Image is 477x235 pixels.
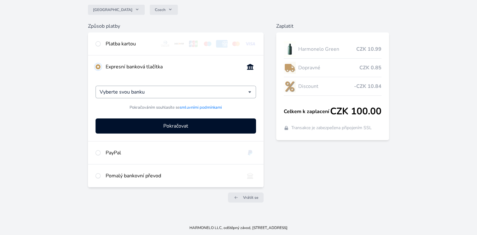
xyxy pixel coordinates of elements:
div: Vyberte svou banku [96,86,256,98]
img: delivery-lo.png [284,60,296,76]
span: Pokračovat [163,122,188,130]
div: Platba kartou [106,40,154,48]
a: smluvními podmínkami [180,105,222,110]
img: onlineBanking_CZ.svg [244,63,256,71]
img: visa.svg [244,40,256,48]
span: CZK 100.00 [330,106,381,117]
img: CLEAN_GREEN_se_stinem_x-lo.jpg [284,41,296,57]
span: -CZK 10.84 [354,83,381,90]
span: Dopravné [298,64,359,72]
img: jcb.svg [188,40,199,48]
div: PayPal [106,149,239,157]
a: Vrátit se [228,192,264,203]
span: Celkem k zaplacení [284,108,330,115]
img: bankTransfer_IBAN.svg [244,172,256,180]
span: [GEOGRAPHIC_DATA] [93,7,132,12]
input: Hledat... [100,88,248,96]
div: Pomalý bankovní převod [106,172,239,180]
span: Harmonelo Green [298,45,356,53]
button: Pokračovat [96,118,256,134]
img: amex.svg [216,40,228,48]
h6: Způsob platby [88,22,264,30]
span: Discount [298,83,354,90]
img: diners.svg [160,40,171,48]
img: mc.svg [230,40,242,48]
span: Vrátit se [243,195,259,200]
span: CZK 0.85 [359,64,381,72]
button: Czech [150,5,178,15]
span: CZK 10.99 [356,45,381,53]
img: maestro.svg [202,40,213,48]
img: paypal.svg [244,149,256,157]
img: discount-lo.png [284,78,296,94]
span: Pokračováním souhlasíte se [130,105,222,111]
button: [GEOGRAPHIC_DATA] [88,5,145,15]
span: Transakce je zabezpečena připojením SSL [291,125,372,131]
div: Expresní banková tlačítka [106,63,239,71]
span: Czech [155,7,166,12]
h6: Zaplatit [276,22,389,30]
img: discover.svg [173,40,185,48]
